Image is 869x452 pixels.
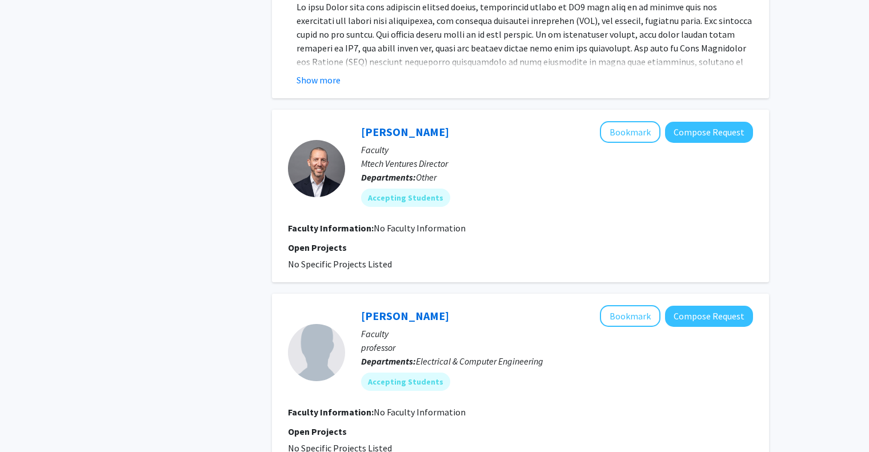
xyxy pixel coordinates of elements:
p: Open Projects [288,425,753,438]
span: No Specific Projects Listed [288,258,392,270]
button: Show more [297,73,341,87]
a: [PERSON_NAME] [361,125,449,139]
span: No Faculty Information [374,222,466,234]
mat-chip: Accepting Students [361,189,450,207]
iframe: Chat [9,401,49,443]
span: Other [416,171,436,183]
b: Faculty Information: [288,406,374,418]
p: Mtech Ventures Director [361,157,753,170]
b: Departments: [361,171,416,183]
button: Add Dan Kunitz to Bookmarks [600,121,660,143]
button: Add Wesley Lawson to Bookmarks [600,305,660,327]
p: Open Projects [288,241,753,254]
p: professor [361,341,753,354]
span: No Faculty Information [374,406,466,418]
button: Compose Request to Wesley Lawson [665,306,753,327]
a: [PERSON_NAME] [361,309,449,323]
p: Faculty [361,143,753,157]
p: Faculty [361,327,753,341]
mat-chip: Accepting Students [361,373,450,391]
button: Compose Request to Dan Kunitz [665,122,753,143]
b: Departments: [361,355,416,367]
span: Electrical & Computer Engineering [416,355,543,367]
b: Faculty Information: [288,222,374,234]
